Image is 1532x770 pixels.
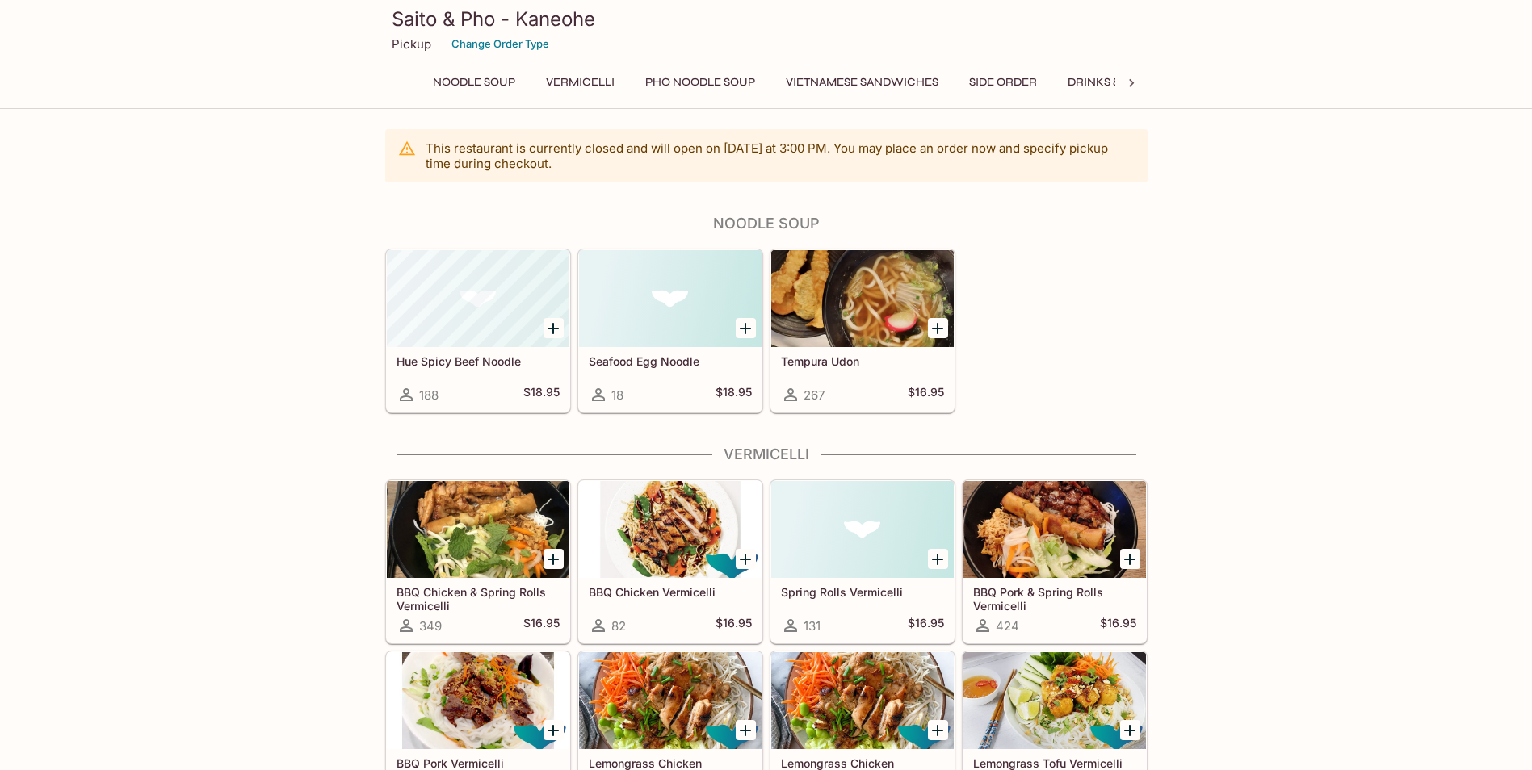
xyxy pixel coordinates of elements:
[736,318,756,338] button: Add Seafood Egg Noodle
[960,71,1046,94] button: Side Order
[611,618,626,634] span: 82
[589,585,752,599] h5: BBQ Chicken Vermicelli
[804,618,821,634] span: 131
[716,385,752,404] h5: $18.95
[386,480,570,643] a: BBQ Chicken & Spring Rolls Vermicelli349$16.95
[537,71,623,94] button: Vermicelli
[419,618,442,634] span: 349
[636,71,764,94] button: Pho Noodle Soup
[963,480,1147,643] a: BBQ Pork & Spring Rolls Vermicelli424$16.95
[771,250,954,347] div: Tempura Udon
[963,652,1146,749] div: Lemongrass Tofu Vermicelli
[908,385,944,404] h5: $16.95
[387,652,569,749] div: BBQ Pork Vermicelli
[544,720,564,740] button: Add BBQ Pork Vermicelli
[736,549,756,569] button: Add BBQ Chicken Vermicelli
[387,481,569,578] div: BBQ Chicken & Spring Rolls Vermicelli
[771,652,954,749] div: Lemongrass Chicken Vermicelli & Spring Rolls
[578,480,762,643] a: BBQ Chicken Vermicelli82$16.95
[523,616,560,635] h5: $16.95
[973,585,1136,612] h5: BBQ Pork & Spring Rolls Vermicelli
[1120,549,1140,569] button: Add BBQ Pork & Spring Rolls Vermicelli
[589,354,752,368] h5: Seafood Egg Noodle
[771,481,954,578] div: Spring Rolls Vermicelli
[716,616,752,635] h5: $16.95
[996,618,1019,634] span: 424
[973,756,1136,770] h5: Lemongrass Tofu Vermicelli
[928,549,948,569] button: Add Spring Rolls Vermicelli
[777,71,947,94] button: Vietnamese Sandwiches
[578,249,762,412] a: Seafood Egg Noodle18$18.95
[392,36,431,52] p: Pickup
[770,249,955,412] a: Tempura Udon267$16.95
[928,720,948,740] button: Add Lemongrass Chicken Vermicelli & Spring Rolls
[1100,616,1136,635] h5: $16.95
[387,250,569,347] div: Hue Spicy Beef Noodle
[1120,720,1140,740] button: Add Lemongrass Tofu Vermicelli
[781,354,944,368] h5: Tempura Udon
[579,481,762,578] div: BBQ Chicken Vermicelli
[385,446,1148,463] h4: Vermicelli
[963,481,1146,578] div: BBQ Pork & Spring Rolls Vermicelli
[544,318,564,338] button: Add Hue Spicy Beef Noodle
[523,385,560,404] h5: $18.95
[392,6,1141,31] h3: Saito & Pho - Kaneohe
[804,387,825,403] span: 267
[736,720,756,740] button: Add Lemongrass Chicken Vermicelli
[908,616,944,635] h5: $16.95
[397,585,560,612] h5: BBQ Chicken & Spring Rolls Vermicelli
[386,249,570,412] a: Hue Spicy Beef Noodle188$18.95
[781,585,944,599] h5: Spring Rolls Vermicelli
[928,318,948,338] button: Add Tempura Udon
[397,354,560,368] h5: Hue Spicy Beef Noodle
[611,387,623,403] span: 18
[444,31,556,56] button: Change Order Type
[544,549,564,569] button: Add BBQ Chicken & Spring Rolls Vermicelli
[426,140,1135,171] p: This restaurant is currently closed and will open on [DATE] at 3:00 PM . You may place an order n...
[579,250,762,347] div: Seafood Egg Noodle
[424,71,524,94] button: Noodle Soup
[1059,71,1188,94] button: Drinks & Desserts
[397,756,560,770] h5: BBQ Pork Vermicelli
[770,480,955,643] a: Spring Rolls Vermicelli131$16.95
[419,387,439,403] span: 188
[579,652,762,749] div: Lemongrass Chicken Vermicelli
[385,215,1148,232] h4: Noodle Soup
